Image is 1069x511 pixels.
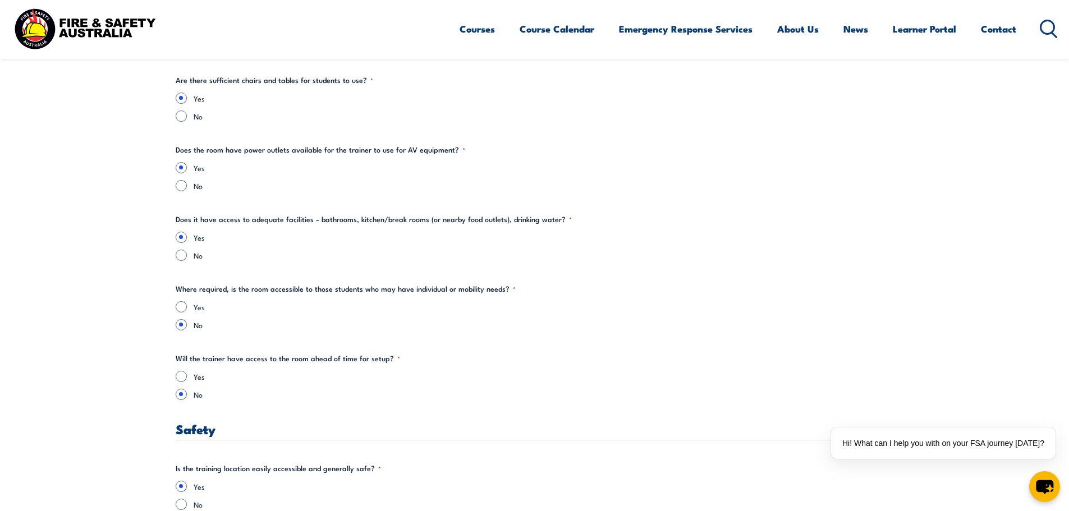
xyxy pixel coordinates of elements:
a: Courses [460,14,495,44]
label: No [194,180,894,191]
label: No [194,250,894,261]
label: Yes [194,232,894,243]
label: Yes [194,93,894,104]
legend: Does it have access to adequate facilities – bathrooms, kitchen/break rooms (or nearby food outle... [176,214,572,225]
div: Hi! What can I help you with on your FSA journey [DATE]? [831,427,1056,459]
label: Yes [194,481,894,492]
a: About Us [777,14,819,44]
a: Course Calendar [520,14,594,44]
label: No [194,319,894,330]
label: Yes [194,162,894,173]
a: Learner Portal [893,14,956,44]
legend: Are there sufficient chairs and tables for students to use? [176,75,373,86]
h3: Safety [176,422,894,435]
label: Yes [194,301,894,312]
legend: Where required, is the room accessible to those students who may have individual or mobility needs? [176,283,516,294]
label: No [194,389,894,400]
label: No [194,111,894,122]
button: chat-button [1029,471,1060,502]
label: No [194,499,894,510]
a: Emergency Response Services [619,14,753,44]
label: Yes [194,371,894,382]
legend: Is the training location easily accessible and generally safe? [176,463,381,474]
legend: Will the trainer have access to the room ahead of time for setup? [176,353,400,364]
legend: Does the room have power outlets available for the trainer to use for AV equipment? [176,144,465,155]
a: News [843,14,868,44]
a: Contact [981,14,1016,44]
